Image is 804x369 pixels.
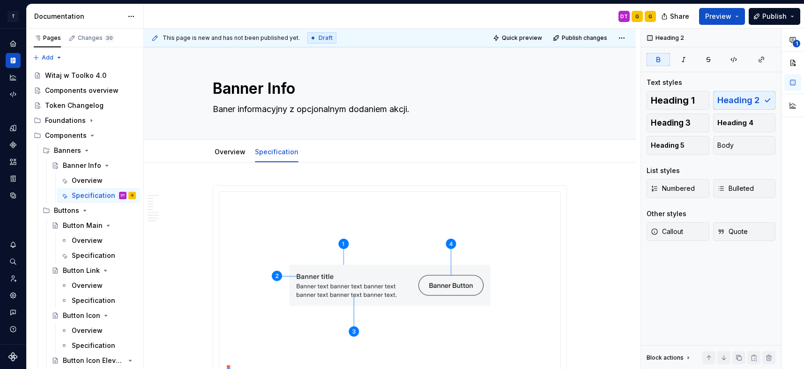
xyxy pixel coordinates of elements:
[57,278,140,293] a: Overview
[57,188,140,203] a: SpecificationDTG
[48,353,140,368] a: Button Icon Elevated
[72,326,103,335] div: Overview
[670,12,689,21] span: Share
[57,338,140,353] a: Specification
[72,191,115,200] div: Specification
[647,354,684,361] div: Block actions
[211,142,249,161] div: Overview
[45,71,106,80] div: Witaj w Toolko 4.0
[8,352,18,361] svg: Supernova Logo
[63,311,100,320] div: Button Icon
[255,148,298,156] a: Specification
[45,116,86,125] div: Foundations
[717,184,754,193] span: Bulleted
[72,281,103,290] div: Overview
[6,120,21,136] a: Design tokens
[48,218,140,233] a: Button Main
[6,53,21,68] a: Documentation
[48,158,140,173] a: Banner Info
[57,173,140,188] a: Overview
[54,146,81,155] div: Banners
[647,113,709,132] button: Heading 3
[39,203,140,218] div: Buttons
[34,34,61,42] div: Pages
[6,36,21,51] a: Home
[6,154,21,169] a: Assets
[72,341,115,350] div: Specification
[713,136,776,155] button: Body
[6,305,21,320] button: Contact support
[57,233,140,248] a: Overview
[63,266,100,275] div: Button Link
[63,161,101,170] div: Banner Info
[30,98,140,113] a: Token Changelog
[30,51,65,64] button: Add
[30,83,140,98] a: Components overview
[57,248,140,263] a: Specification
[647,351,692,364] div: Block actions
[713,222,776,241] button: Quote
[651,141,685,150] span: Heading 5
[651,118,691,128] span: Heading 3
[717,141,734,150] span: Body
[215,148,246,156] a: Overview
[45,86,119,95] div: Components overview
[793,40,800,47] span: 1
[6,288,21,303] a: Settings
[6,254,21,269] button: Search ⌘K
[72,176,103,185] div: Overview
[57,293,140,308] a: Specification
[651,96,695,105] span: Heading 1
[713,113,776,132] button: Heading 4
[6,70,21,85] a: Analytics
[6,237,21,252] button: Notifications
[78,34,114,42] div: Changes
[48,263,140,278] a: Button Link
[104,34,114,42] span: 30
[211,77,565,100] textarea: Banner Info
[48,308,140,323] a: Button Icon
[6,87,21,102] div: Code automation
[620,13,628,20] div: DT
[2,6,24,26] button: T
[54,206,79,215] div: Buttons
[651,227,683,236] span: Callout
[211,102,565,117] textarea: Baner informacyjny z opcjonalnym dodaniem akcji.
[562,34,607,42] span: Publish changes
[717,118,753,128] span: Heading 4
[131,191,134,200] div: G
[121,191,125,200] div: DT
[647,136,709,155] button: Heading 5
[699,8,745,25] button: Preview
[72,236,103,245] div: Overview
[647,222,709,241] button: Callout
[648,13,652,20] div: G
[6,171,21,186] a: Storybook stories
[717,227,748,236] span: Quote
[251,142,302,161] div: Specification
[647,78,682,87] div: Text styles
[163,34,300,42] span: This page is new and has not been published yet.
[34,12,123,21] div: Documentation
[762,12,787,21] span: Publish
[656,8,695,25] button: Share
[42,54,53,61] span: Add
[72,296,115,305] div: Specification
[57,323,140,338] a: Overview
[30,128,140,143] div: Components
[635,13,639,20] div: G
[30,113,140,128] div: Foundations
[647,209,686,218] div: Other styles
[647,179,709,198] button: Numbered
[6,271,21,286] a: Invite team
[63,356,125,365] div: Button Icon Elevated
[72,251,115,260] div: Specification
[647,91,709,110] button: Heading 1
